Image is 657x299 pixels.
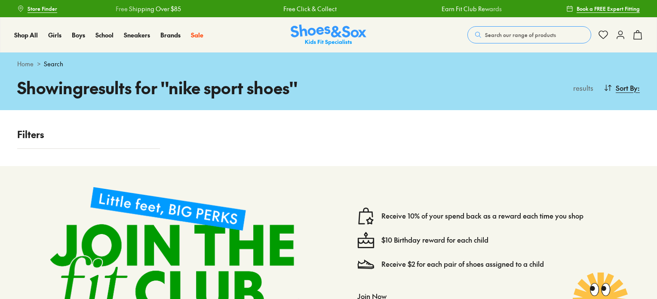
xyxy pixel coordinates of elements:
h1: Showing results for " nike sport shoes " [17,75,328,100]
a: Brands [160,31,181,40]
img: SNS_Logo_Responsive.svg [291,25,366,46]
span: Book a FREE Expert Fitting [577,5,640,12]
span: School [95,31,114,39]
img: vector1.svg [357,207,375,225]
span: Shop All [14,31,38,39]
img: Vector_3098.svg [357,256,375,273]
a: Receive 10% of your spend back as a reward each time you shop [381,211,583,221]
a: Sneakers [124,31,150,40]
img: cake--candle-birthday-event-special-sweet-cake-bake.svg [357,231,375,249]
button: Search our range of products [467,26,591,43]
a: Home [17,59,34,68]
span: Search our range of products [485,31,556,39]
span: : [638,83,640,93]
span: Girls [48,31,61,39]
a: Shop All [14,31,38,40]
span: Store Finder [28,5,57,12]
button: Sort By: [604,78,640,97]
a: Shoes & Sox [291,25,366,46]
a: Store Finder [17,1,57,16]
span: Sneakers [124,31,150,39]
span: Search [44,59,63,68]
a: Free Click & Collect [282,4,336,13]
div: > [17,59,640,68]
p: Filters [17,127,160,142]
a: $10 Birthday reward for each child [381,235,488,245]
span: Sale [191,31,203,39]
span: Boys [72,31,85,39]
a: Earn Fit Club Rewards [441,4,501,13]
p: results [570,83,593,93]
a: Boys [72,31,85,40]
span: Brands [160,31,181,39]
a: Free Shipping Over $85 [115,4,180,13]
a: Book a FREE Expert Fitting [566,1,640,16]
span: Sort By [616,83,638,93]
a: Receive $2 for each pair of shoes assigned to a child [381,259,544,269]
a: Girls [48,31,61,40]
a: Sale [191,31,203,40]
a: School [95,31,114,40]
